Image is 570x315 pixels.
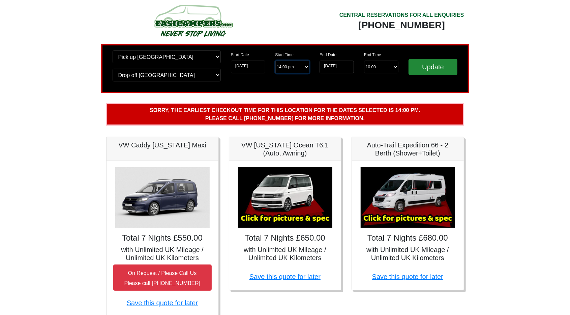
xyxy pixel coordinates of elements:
label: Start Time [275,52,294,58]
a: Save this quote for later [249,273,321,280]
button: On Request / Please Call UsPlease call [PHONE_NUMBER] [113,265,212,291]
input: Return Date [320,61,354,73]
h5: with Unlimited UK Mileage / Unlimited UK Kilometers [359,246,457,262]
h5: VW Caddy [US_STATE] Maxi [113,141,212,149]
h5: Auto-Trail Expedition 66 - 2 Berth (Shower+Toilet) [359,141,457,157]
h5: with Unlimited UK Mileage / Unlimited UK Kilometers [236,246,334,262]
input: Update [409,59,458,75]
label: End Time [364,52,381,58]
h4: Total 7 Nights £680.00 [359,233,457,243]
input: Start Date [231,61,265,73]
a: Save this quote for later [127,299,198,307]
label: End Date [320,52,336,58]
img: VW California Ocean T6.1 (Auto, Awning) [238,167,332,228]
div: CENTRAL RESERVATIONS FOR ALL ENQUIRIES [339,11,464,19]
h4: Total 7 Nights £550.00 [113,233,212,243]
b: Sorry, the earliest checkout time for this location for the dates selected is 14:00 pm. Please ca... [150,107,420,121]
a: Save this quote for later [372,273,443,280]
h5: VW [US_STATE] Ocean T6.1 (Auto, Awning) [236,141,334,157]
h5: with Unlimited UK Mileage / Unlimited UK Kilometers [113,246,212,262]
img: Auto-Trail Expedition 66 - 2 Berth (Shower+Toilet) [361,167,455,228]
label: Start Date [231,52,249,58]
img: VW Caddy California Maxi [115,167,210,228]
img: campers-checkout-logo.png [129,2,257,39]
div: [PHONE_NUMBER] [339,19,464,31]
h4: Total 7 Nights £650.00 [236,233,334,243]
small: On Request / Please Call Us Please call [PHONE_NUMBER] [124,270,201,286]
